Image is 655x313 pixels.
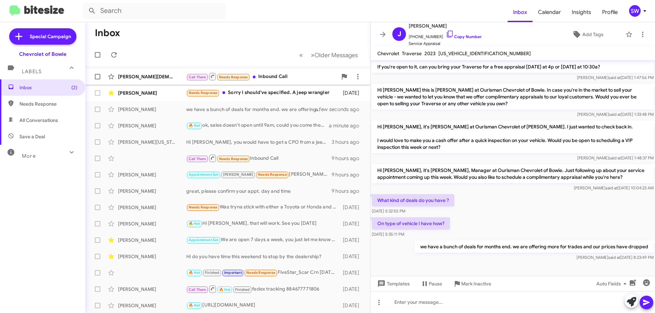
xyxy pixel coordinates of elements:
[339,253,365,260] div: [DATE]
[186,285,339,293] div: fedex tracking 884677771806
[118,253,186,260] div: [PERSON_NAME]
[83,3,226,19] input: Search
[533,2,566,22] a: Calendar
[307,48,362,62] button: Next
[186,122,329,129] div: ok, sales doesn't open until 9am, could you come then?
[22,153,36,159] span: More
[339,302,365,309] div: [DATE]
[186,139,332,145] div: Hi [PERSON_NAME], you would have to get a CPO from a jeep dealer.
[339,220,365,227] div: [DATE]
[372,84,654,110] p: Hi [PERSON_NAME] this is [PERSON_NAME] at Ourisman Chevrolet of Bowie. In case you're in the mark...
[224,270,242,275] span: Important
[118,237,186,244] div: [PERSON_NAME]
[118,90,186,96] div: [PERSON_NAME]
[409,22,482,30] span: [PERSON_NAME]
[258,172,287,177] span: Needs Response
[189,91,218,95] span: Needs Response
[219,75,248,79] span: Needs Response
[339,90,365,96] div: [DATE]
[118,106,186,113] div: [PERSON_NAME]
[30,33,71,40] span: Special Campaign
[118,220,186,227] div: [PERSON_NAME]
[19,100,77,107] span: Needs Response
[205,270,220,275] span: Finished
[118,188,186,194] div: [PERSON_NAME]
[223,172,253,177] span: [PERSON_NAME]
[295,48,307,62] button: Previous
[552,28,622,41] button: Add Tags
[295,48,362,62] nav: Page navigation example
[186,269,339,277] div: FiveStar_Scar Crn [DATE] $3.73 -2.5 Crn [DATE] $3.73 -2.5 Bns [DATE] $9.31 -1.0 Bns [DATE] $9.31 ...
[372,194,454,206] p: What kind of deals do you have ?
[339,269,365,276] div: [DATE]
[186,188,332,194] div: great, please confirm your appt. day and time
[566,2,597,22] span: Insights
[332,171,365,178] div: 9 hours ago
[372,232,404,237] span: [DATE] 5:35:11 PM
[409,40,482,47] span: Service Appraisal
[186,220,339,228] div: Hi [PERSON_NAME], that will work. See you [DATE]
[186,171,332,178] div: [PERSON_NAME] I need reschedule I have family matters that I have to handle
[118,122,186,129] div: [PERSON_NAME]
[186,203,339,211] div: Was tryna stick with either a Toyota or Honda and no more then 13000
[508,2,533,22] a: Inbox
[324,106,365,113] div: a few seconds ago
[372,208,405,214] span: [DATE] 5:32:55 PM
[19,51,67,58] div: Chevrolet of Bowie
[424,50,436,57] span: 2023
[629,5,641,17] div: SW
[461,278,491,290] span: Mark Inactive
[189,270,200,275] span: 🔥 Hot
[429,278,442,290] span: Pause
[189,303,200,308] span: 🔥 Hot
[118,302,186,309] div: [PERSON_NAME]
[376,278,410,290] span: Templates
[118,73,186,80] div: [PERSON_NAME][DEMOGRAPHIC_DATA]
[186,301,339,309] div: [URL][DOMAIN_NAME]
[597,2,623,22] a: Profile
[438,50,531,57] span: [US_VEHICLE_IDENTIFICATION_NUMBER]
[339,286,365,293] div: [DATE]
[299,51,303,59] span: «
[329,122,365,129] div: a minute ago
[409,30,482,40] span: [PHONE_NUMBER]
[332,155,365,162] div: 9 hours ago
[189,238,219,242] span: Appointment Set
[219,157,248,161] span: Needs Response
[415,240,654,253] p: we have a bunch of deals for months end. we are offering more for trades and our prices have dropped
[189,205,218,209] span: Needs Response
[118,286,186,293] div: [PERSON_NAME]
[219,287,231,292] span: 🔥 Hot
[9,28,76,45] a: Special Campaign
[372,121,654,153] p: Hi [PERSON_NAME], it's [PERSON_NAME] at Ourisman Chevrolet of [PERSON_NAME]. I just wanted to che...
[339,204,365,211] div: [DATE]
[118,204,186,211] div: [PERSON_NAME]
[315,51,358,59] span: Older Messages
[609,155,621,160] span: said at
[186,72,337,81] div: Inbound Call
[623,5,647,17] button: SW
[596,278,629,290] span: Auto Fields
[189,287,206,292] span: Call Them
[370,278,415,290] button: Templates
[186,89,339,97] div: Sorry I should've specified. A jeep wrangler
[402,50,422,57] span: Traverse
[246,270,275,275] span: Needs Response
[22,68,42,75] span: Labels
[577,112,654,117] span: [PERSON_NAME] [DATE] 1:33:48 PM
[71,84,77,91] span: (2)
[577,155,654,160] span: [PERSON_NAME] [DATE] 1:48:37 PM
[609,112,621,117] span: said at
[574,185,654,190] span: [PERSON_NAME] [DATE] 10:04:23 AM
[332,139,365,145] div: 3 hours ago
[118,139,186,145] div: [PERSON_NAME][US_STATE]
[609,75,621,80] span: said at
[372,217,450,230] p: On type of vehicle I have how?
[582,28,603,41] span: Add Tags
[448,278,497,290] button: Mark Inactive
[118,171,186,178] div: [PERSON_NAME]
[19,133,45,140] span: Save a Deal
